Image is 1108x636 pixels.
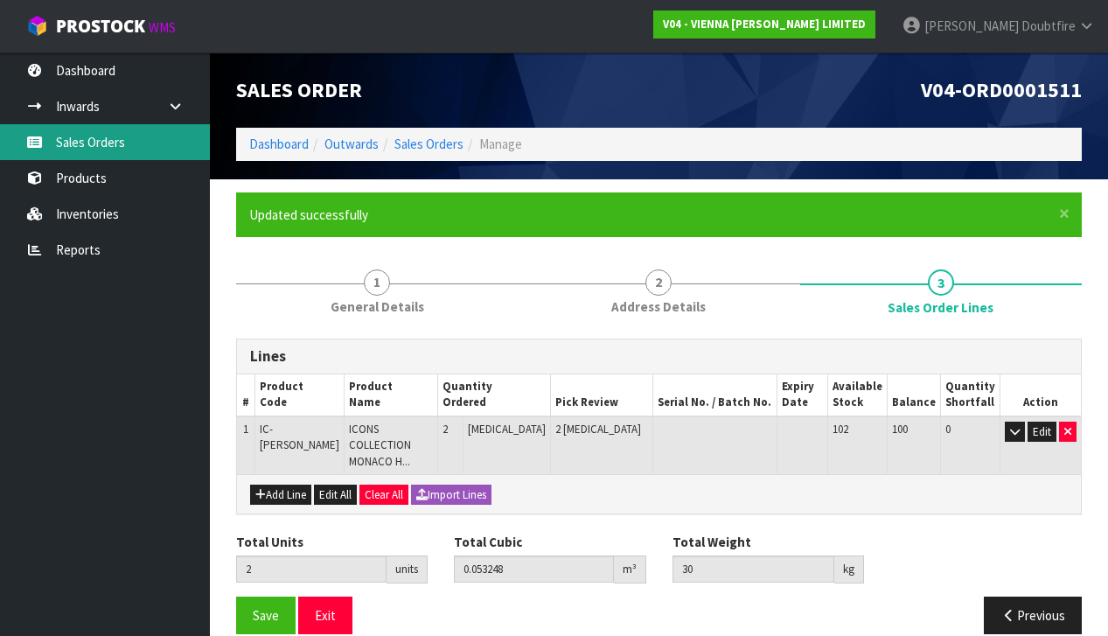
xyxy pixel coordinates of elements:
input: Total Cubic [454,556,613,583]
span: IC-[PERSON_NAME] [260,422,339,452]
span: 2 [443,422,448,437]
span: 102 [833,422,848,437]
span: [PERSON_NAME] [924,17,1019,34]
button: Edit [1028,422,1056,443]
th: Pick Review [550,374,652,416]
span: General Details [331,297,424,316]
th: Quantity Ordered [437,374,550,416]
a: Sales Orders [394,136,463,152]
span: ICONS COLLECTION MONACO H... [349,422,411,469]
span: Manage [479,136,522,152]
span: Address Details [611,297,706,316]
div: m³ [614,556,646,584]
th: Available Stock [827,374,887,416]
div: units [387,556,428,584]
div: kg [834,556,864,584]
span: 2 [MEDICAL_DATA] [555,422,641,437]
span: 1 [243,422,248,437]
span: Doubtfire [1021,17,1076,34]
label: Total Weight [672,533,751,551]
button: Clear All [359,485,408,506]
a: Dashboard [249,136,309,152]
label: Total Cubic [454,533,522,551]
input: Total Units [236,556,387,583]
span: 2 [645,269,672,296]
th: Product Code [255,374,345,416]
span: Save [253,607,279,624]
th: Product Name [345,374,437,416]
th: Serial No. / Batch No. [653,374,777,416]
th: Balance [887,374,940,416]
a: Outwards [324,136,379,152]
button: Save [236,597,296,634]
small: WMS [149,19,176,36]
span: 1 [364,269,390,296]
button: Exit [298,597,352,634]
span: Updated successfully [249,206,368,223]
span: [MEDICAL_DATA] [468,422,546,437]
strong: V04 - VIENNA [PERSON_NAME] LIMITED [663,17,866,31]
label: Total Units [236,533,303,551]
h3: Lines [250,348,1068,365]
button: Previous [984,597,1082,634]
th: Action [1000,374,1081,416]
button: Edit All [314,485,357,506]
span: ProStock [56,15,145,38]
span: 0 [945,422,951,437]
button: Import Lines [411,485,491,506]
th: Expiry Date [777,374,827,416]
span: Sales Order Lines [888,298,993,317]
span: × [1059,201,1070,226]
th: Quantity Shortfall [940,374,1000,416]
span: V04-ORD0001511 [921,76,1082,103]
img: cube-alt.png [26,15,48,37]
span: 3 [928,269,954,296]
button: Add Line [250,485,311,506]
input: Total Weight [672,556,834,583]
span: 100 [892,422,908,437]
th: # [237,374,255,416]
span: Sales Order [236,76,362,103]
